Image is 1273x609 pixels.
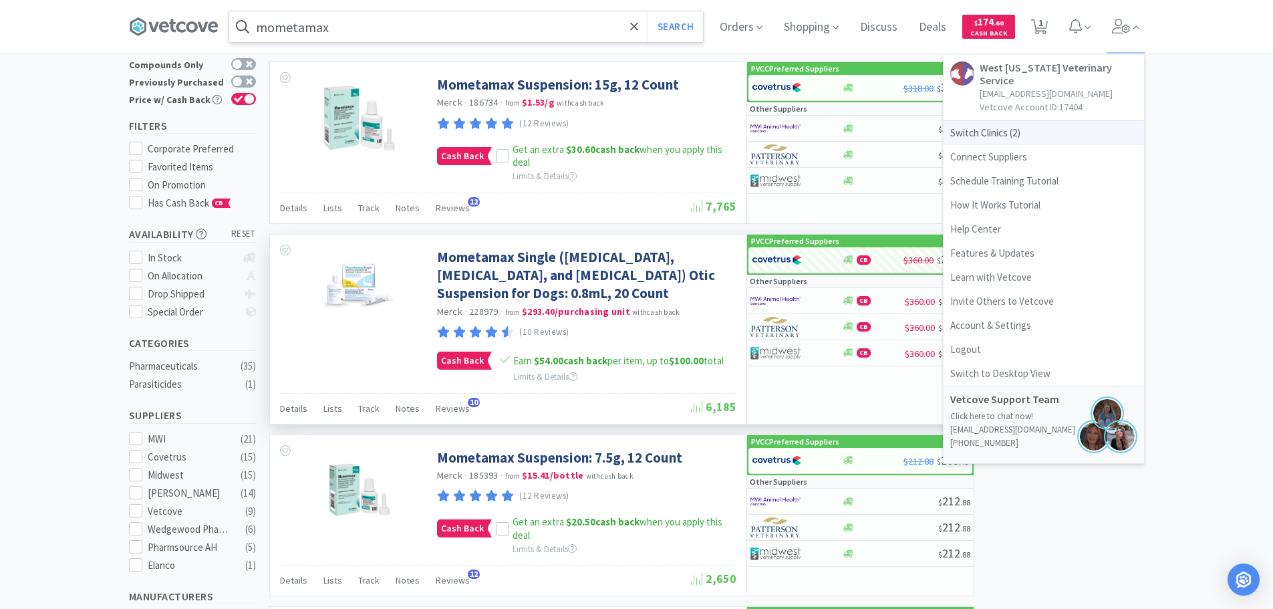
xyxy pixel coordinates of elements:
span: $ [937,84,941,94]
p: Vetcove Account ID: 17404 [980,100,1137,114]
p: (10 Reviews) [519,326,569,340]
span: $ [938,323,942,333]
div: ( 1 ) [245,558,256,574]
span: 10 [468,398,480,407]
span: $ [937,457,941,467]
div: On Allocation [148,268,237,284]
span: CB [857,323,870,331]
a: Features & Updates [944,241,1144,265]
h5: Availability [129,227,256,242]
span: Has Cash Back [148,197,231,209]
span: 212 [938,545,970,561]
p: [EMAIL_ADDRESS][DOMAIN_NAME] [950,423,1137,437]
p: (12 Reviews) [519,117,569,131]
span: · [501,306,503,318]
span: 12 [468,570,480,579]
div: Midwest [148,467,231,483]
strong: cash back [566,143,640,156]
a: Account & Settings [944,314,1144,338]
span: $ [938,297,942,307]
img: f5e969b455434c6296c6d81ef179fa71_3.png [750,144,801,164]
span: 318 [938,146,970,162]
span: $ [938,349,942,359]
img: f6b2451649754179b5b4e0c70c3f7cb0_2.png [750,291,801,311]
img: 77fca1acd8b6420a9015268ca798ef17_1.png [752,250,802,270]
a: Mometamax Suspension: 15g, 12 Count [437,76,679,94]
span: Get an extra when you apply this deal [513,515,722,541]
span: . 88 [960,550,970,560]
p: [EMAIL_ADDRESS][DOMAIN_NAME] [980,87,1137,100]
span: $212.88 [903,455,934,467]
div: Compounds Only [129,58,225,70]
span: Switch Clinics ( 2 ) [944,121,1144,145]
span: Lists [323,402,342,414]
div: Covetrus [148,449,231,465]
span: Reviews [436,402,470,414]
div: ( 6 ) [245,521,256,537]
a: Switch to Desktop View [944,362,1144,386]
a: How It Works Tutorial [944,193,1144,217]
div: Pharmaceuticals [129,358,237,374]
a: Connect Suppliers [944,145,1144,169]
span: . 60 [994,19,1004,27]
span: · [464,96,467,108]
span: . 88 [960,523,970,533]
div: Special Order [148,304,237,320]
div: ( 15 ) [241,467,256,483]
div: ( 15 ) [241,449,256,465]
span: Lists [323,202,342,214]
span: $360.00 [905,348,935,360]
strong: $1.53 / g [522,96,555,108]
span: $100.00 [669,354,704,367]
p: Other Suppliers [750,475,807,488]
span: 318 [938,120,970,136]
a: Learn with Vetcove [944,265,1144,289]
span: · [501,96,503,108]
img: f5e969b455434c6296c6d81ef179fa71_3.png [750,317,801,337]
img: 4dd14cff54a648ac9e977f0c5da9bc2e_5.png [750,543,801,564]
span: $54.00 [534,354,563,367]
span: 212 [938,519,970,535]
a: Schedule Training Tutorial [944,169,1144,193]
p: (12 Reviews) [519,489,569,503]
span: $ [938,550,942,560]
span: 7,765 [691,199,736,214]
span: Track [358,402,380,414]
div: Corporate Preferred [148,141,256,157]
img: e88bdf77b06945419b96bcc6495dee9c_529694.jpg [302,449,411,535]
span: $360.00 [903,254,934,266]
span: $360.00 [905,322,935,334]
p: PVCC Preferred Suppliers [751,62,839,75]
span: 174 [974,15,1004,28]
span: $ [938,124,942,134]
img: f5e969b455434c6296c6d81ef179fa71_3.png [750,517,801,537]
strong: $15.41 / bottle [522,469,583,481]
h5: Vetcove Support Team [950,393,1084,406]
a: Click here to chat now! [950,410,1033,422]
h5: Manufacturers [129,589,256,604]
span: $318.00 [903,82,934,94]
span: Earn per item, up to total [513,354,724,367]
span: Cash Back [970,30,1007,39]
span: Details [280,202,307,214]
div: In Stock [148,250,237,266]
a: 1 [1026,23,1053,35]
div: On Promotion [148,177,256,193]
span: $ [938,150,942,160]
span: 306 [938,319,970,334]
span: Cash Back [438,148,487,164]
strong: $293.40 / purchasing unit [522,306,630,318]
img: 4dd14cff54a648ac9e977f0c5da9bc2e_5.png [750,170,801,191]
img: 77fca1acd8b6420a9015268ca798ef17_1.png [752,451,802,471]
span: · [464,469,467,481]
p: Other Suppliers [750,275,807,287]
span: · [501,469,503,481]
span: 2,650 [691,571,736,586]
h5: Categories [129,336,256,351]
img: f6b2451649754179b5b4e0c70c3f7cb0_2.png [750,118,801,138]
span: Track [358,202,380,214]
span: Reviews [436,574,470,586]
a: Merck [437,469,462,481]
span: Notes [396,402,420,414]
span: Limits & Details [513,371,577,382]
